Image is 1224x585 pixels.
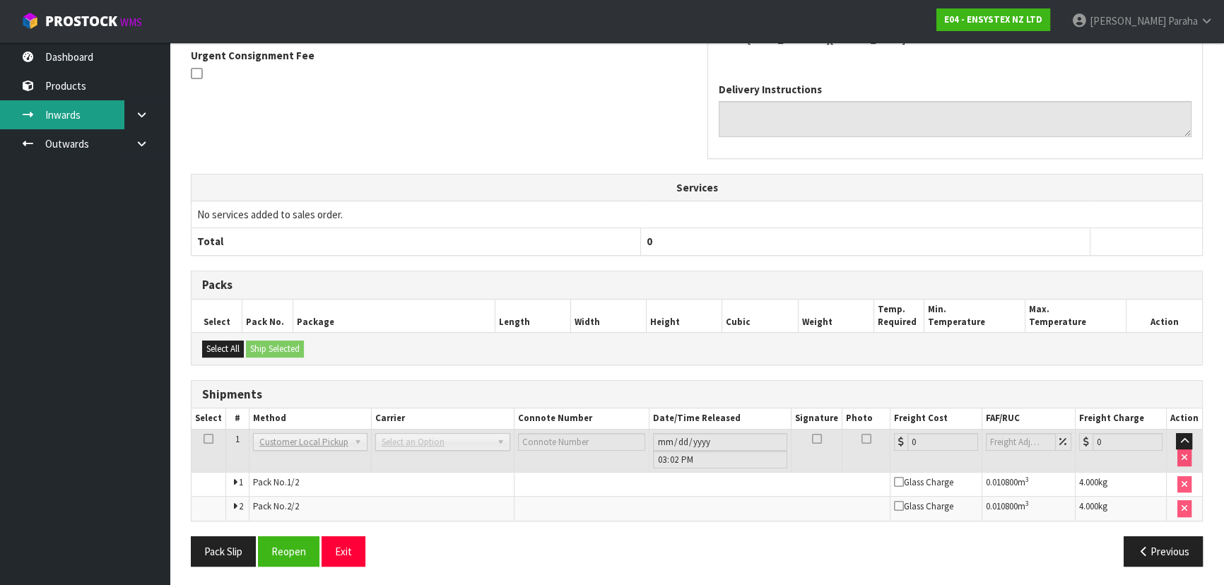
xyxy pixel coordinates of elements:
[1168,14,1198,28] span: Paraha
[986,433,1056,451] input: Freight Adjustment
[647,235,652,248] span: 0
[258,536,319,567] button: Reopen
[873,300,924,333] th: Temp. Required
[986,476,1018,488] span: 0.010800
[202,278,1191,292] h3: Packs
[495,300,570,333] th: Length
[382,434,491,451] span: Select an Option
[894,476,953,488] span: Glass Charge
[792,408,842,429] th: Signature
[1093,433,1163,451] input: Freight Charge
[239,476,243,488] span: 1
[936,8,1050,31] a: E04 - ENSYSTEX NZ LTD
[246,341,304,357] button: Ship Selected
[1025,499,1029,508] sup: 3
[239,500,243,512] span: 2
[1075,472,1166,497] td: kg
[192,175,1202,201] th: Services
[192,300,242,333] th: Select
[287,476,299,488] span: 1/2
[924,300,1025,333] th: Min. Temperature
[287,500,299,512] span: 2/2
[259,434,348,451] span: Customer Local Pickup
[719,82,822,97] label: Delivery Instructions
[1075,408,1166,429] th: Freight Charge
[1079,500,1098,512] span: 4.000
[322,536,365,567] button: Exit
[894,500,953,512] span: Glass Charge
[249,497,514,521] td: Pack No.
[45,12,117,30] span: ProStock
[890,408,982,429] th: Freight Cost
[1075,497,1166,521] td: kg
[1025,300,1126,333] th: Max. Temperature
[202,341,244,357] button: Select All
[842,408,890,429] th: Photo
[21,12,39,30] img: cube-alt.png
[982,408,1075,429] th: FAF/RUC
[986,500,1018,512] span: 0.010800
[722,300,798,333] th: Cubic
[191,48,314,63] label: Urgent Consignment Fee
[982,497,1075,521] td: m
[191,536,256,567] button: Pack Slip
[514,408,649,429] th: Connote Number
[202,388,1191,401] h3: Shipments
[798,300,873,333] th: Weight
[235,433,240,445] span: 1
[242,300,293,333] th: Pack No.
[518,433,645,451] input: Connote Number
[719,32,747,45] strong: email
[907,433,977,451] input: Freight Cost
[226,408,249,429] th: #
[372,408,514,429] th: Carrier
[1025,475,1029,484] sup: 3
[249,472,514,497] td: Pack No.
[120,16,142,29] small: WMS
[570,300,646,333] th: Width
[1124,536,1203,567] button: Previous
[293,300,495,333] th: Package
[249,408,372,429] th: Method
[192,408,226,429] th: Select
[1090,14,1166,28] span: [PERSON_NAME]
[944,13,1042,25] strong: E04 - ENSYSTEX NZ LTD
[982,472,1075,497] td: m
[649,408,792,429] th: Date/Time Released
[647,300,722,333] th: Height
[192,228,641,255] th: Total
[1126,300,1202,333] th: Action
[1079,476,1098,488] span: 4.000
[192,201,1202,228] td: No services added to sales order.
[1166,408,1202,429] th: Action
